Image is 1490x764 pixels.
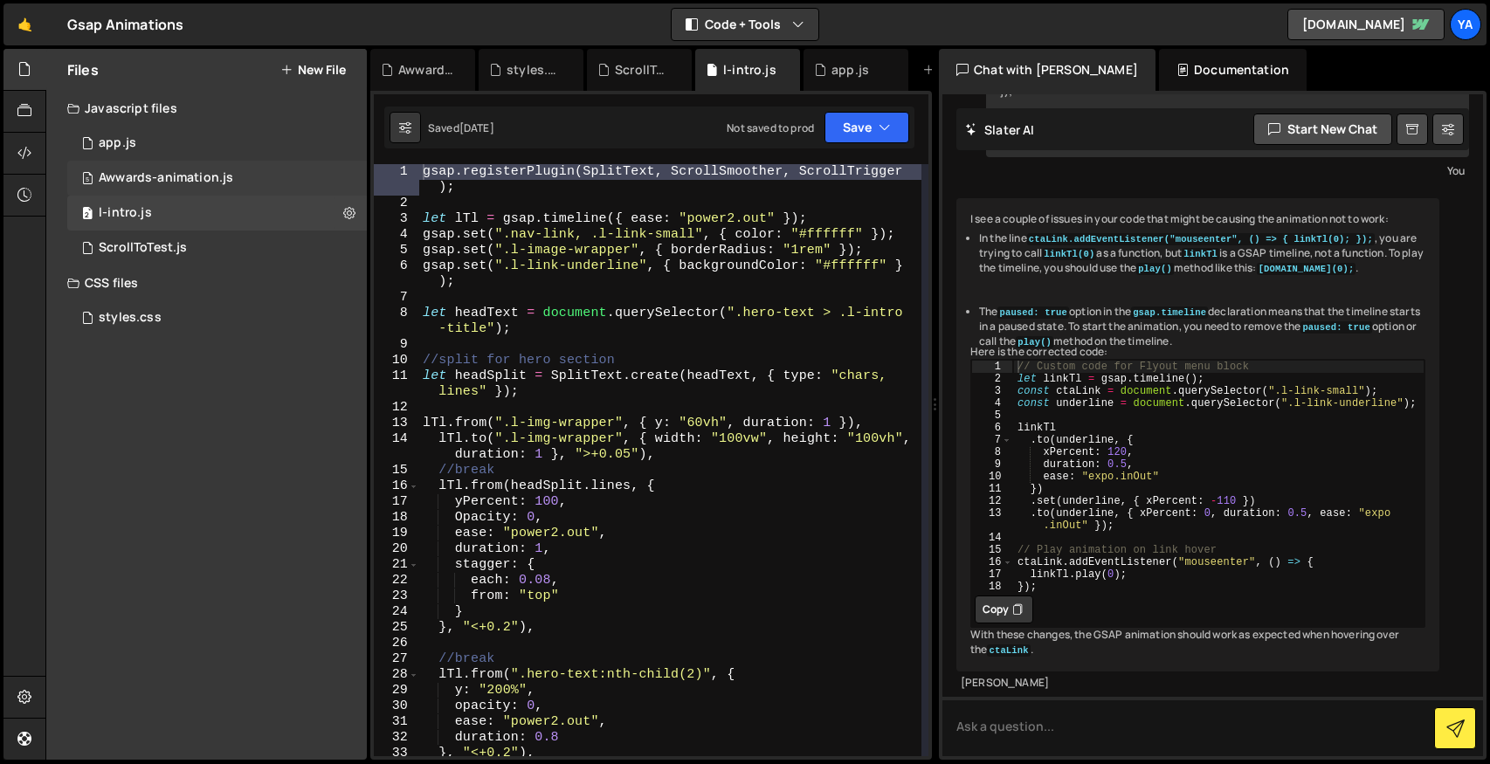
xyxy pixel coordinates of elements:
[1136,263,1174,275] code: play()
[374,651,419,667] div: 27
[82,208,93,222] span: 2
[972,544,1012,556] div: 15
[67,161,367,196] div: 16171/44266.js
[1450,9,1481,40] a: ya
[972,361,1012,373] div: 1
[374,573,419,588] div: 22
[67,300,367,335] div: 16171/43483.css
[374,306,419,337] div: 8
[374,258,419,290] div: 6
[99,205,152,221] div: l-intro.js
[67,126,367,161] div: 16171/43485.js
[990,162,1465,180] div: You
[374,541,419,557] div: 20
[615,61,671,79] div: ScrollToTest.js
[374,164,419,196] div: 1
[46,91,367,126] div: Javascript files
[374,227,419,243] div: 4
[374,416,419,431] div: 13
[374,667,419,683] div: 28
[374,604,419,620] div: 24
[972,471,1012,483] div: 10
[3,3,46,45] a: 🤙
[1159,49,1307,91] div: Documentation
[972,397,1012,410] div: 4
[374,368,419,400] div: 11
[727,120,814,135] div: Not saved to prod
[374,337,419,353] div: 9
[972,532,1012,544] div: 14
[1257,263,1356,275] code: [DOMAIN_NAME](0);
[99,310,162,326] div: styles.css
[972,556,1012,568] div: 16
[1027,233,1375,245] code: ctaLink.addEventListener("mouseenter", () => { linkTl(0); });
[374,400,419,416] div: 12
[956,198,1439,671] div: I see a couple of issues in your code that might be causing the animation not to work: Here is th...
[972,581,1012,593] div: 18
[979,305,1425,348] li: The option in the declaration means that the timeline starts in a paused state. To start the anim...
[428,120,494,135] div: Saved
[374,463,419,478] div: 15
[374,714,419,730] div: 31
[67,14,183,35] div: Gsap Animations
[374,353,419,368] div: 10
[507,61,562,79] div: styles.css
[374,510,419,526] div: 18
[972,483,1012,495] div: 11
[280,63,346,77] button: New File
[961,676,1435,691] div: [PERSON_NAME]
[398,61,454,79] div: Awwards-animation.js
[672,9,818,40] button: Code + Tools
[922,61,996,79] div: New File
[972,458,1012,471] div: 9
[965,121,1035,138] h2: Slater AI
[1300,321,1372,334] code: paused: true
[67,60,99,79] h2: Files
[374,290,419,306] div: 7
[1042,248,1096,260] code: linkTl(0)
[972,507,1012,532] div: 13
[459,120,494,135] div: [DATE]
[972,373,1012,385] div: 2
[374,431,419,463] div: 14
[972,434,1012,446] div: 7
[972,495,1012,507] div: 12
[82,173,93,187] span: 5
[972,385,1012,397] div: 3
[1287,9,1445,40] a: [DOMAIN_NAME]
[374,730,419,746] div: 32
[374,478,419,494] div: 16
[1131,306,1208,319] code: gsap.timeline
[975,595,1033,623] button: Copy
[374,683,419,699] div: 29
[46,265,367,300] div: CSS files
[824,112,909,143] button: Save
[374,557,419,573] div: 21
[972,568,1012,581] div: 17
[972,410,1012,422] div: 5
[1016,336,1053,348] code: play()
[374,746,419,761] div: 33
[374,526,419,541] div: 19
[997,306,1069,319] code: paused: true
[67,231,367,265] div: 16171/43617.js
[972,446,1012,458] div: 8
[374,494,419,510] div: 17
[67,196,367,231] div: 16171/44141.js
[979,231,1425,275] li: In the line , you are trying to call as a function, but is a GSAP timeline, not a function. To pl...
[1182,248,1219,260] code: linkTl
[99,170,233,186] div: Awwards-animation.js
[374,211,419,227] div: 3
[374,243,419,258] div: 5
[939,49,1155,91] div: Chat with [PERSON_NAME]
[99,240,187,256] div: ScrollToTest.js
[99,135,136,151] div: app.js
[972,422,1012,434] div: 6
[374,699,419,714] div: 30
[374,636,419,651] div: 26
[374,588,419,604] div: 23
[723,61,776,79] div: l-intro.js
[831,61,869,79] div: app.js
[1253,114,1392,145] button: Start new chat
